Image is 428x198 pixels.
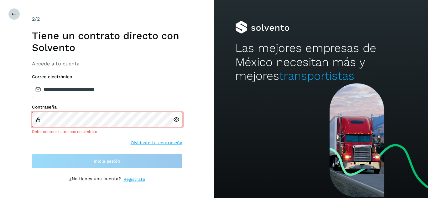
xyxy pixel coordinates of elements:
[32,154,182,169] button: Inicia sesión
[32,104,182,110] label: Contraseña
[94,159,120,163] span: Inicia sesión
[279,69,354,83] span: transportistas
[131,140,182,146] a: Olvidaste tu contraseña
[123,176,145,183] a: Regístrate
[32,16,35,22] span: 2
[235,41,406,83] h2: Las mejores empresas de México necesitan más y mejores
[32,30,182,54] h1: Tiene un contrato directo con Solvento
[32,61,182,67] h3: Accede a tu cuenta
[32,74,182,79] label: Correo electrónico
[69,176,121,183] p: ¿No tienes una cuenta?
[32,129,182,135] div: Debe contener almenos un símbolo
